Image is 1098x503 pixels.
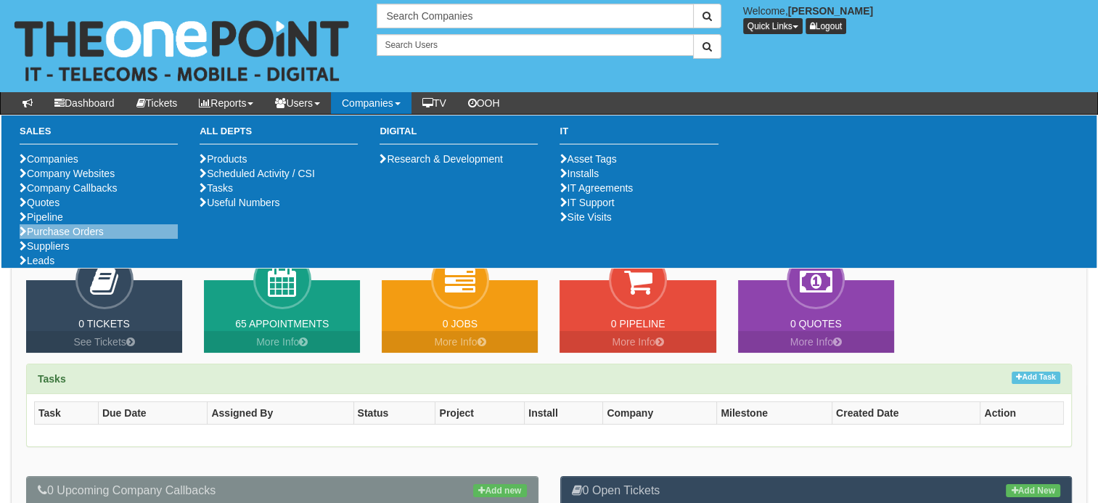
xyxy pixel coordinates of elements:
a: Scheduled Activity / CSI [200,168,315,179]
h3: 0 Upcoming Company Callbacks [38,484,527,497]
th: Action [980,402,1064,425]
th: Due Date [98,402,208,425]
b: [PERSON_NAME] [788,5,873,17]
a: Tasks [200,182,233,194]
a: 0 Tickets [78,318,130,330]
a: Company Websites [20,168,115,179]
a: Add New [1006,484,1060,497]
h3: All Depts [200,126,358,144]
a: OOH [457,92,511,114]
a: Research & Development [380,153,503,165]
a: 65 Appointments [235,318,329,330]
button: Quick Links [743,18,803,34]
a: Tickets [126,92,189,114]
a: Installs [560,168,599,179]
a: Pipeline [20,211,63,223]
h3: Digital [380,126,538,144]
a: More Info [204,331,360,353]
a: Products [200,153,247,165]
strong: Tasks [38,373,66,385]
h3: Sales [20,126,178,144]
div: Welcome, [732,4,1098,34]
a: Useful Numbers [200,197,279,208]
a: Asset Tags [560,153,616,165]
a: See Tickets [26,331,182,353]
a: More Info [738,331,894,353]
a: Companies [20,153,78,165]
a: Add new [473,484,526,497]
a: 0 Pipeline [611,318,665,330]
a: More Info [560,331,716,353]
input: Search Users [377,34,693,56]
a: Companies [331,92,411,114]
input: Search Companies [377,4,693,28]
a: 0 Quotes [790,318,842,330]
th: Milestone [717,402,832,425]
a: Users [264,92,331,114]
th: Project [435,402,525,425]
a: 0 Jobs [443,318,478,330]
a: IT Agreements [560,182,633,194]
a: TV [411,92,457,114]
a: Purchase Orders [20,226,104,237]
th: Created Date [832,402,980,425]
h3: IT [560,126,718,144]
a: Company Callbacks [20,182,118,194]
th: Company [603,402,717,425]
a: More Info [382,331,538,353]
h3: 0 Open Tickets [572,484,1061,497]
th: Assigned By [208,402,353,425]
a: Dashboard [44,92,126,114]
a: Add Task [1012,372,1060,384]
a: Suppliers [20,240,69,252]
a: Quotes [20,197,60,208]
a: Leads [20,255,54,266]
a: Site Visits [560,211,611,223]
th: Task [35,402,99,425]
a: IT Support [560,197,614,208]
th: Install [525,402,603,425]
a: Logout [806,18,847,34]
a: Reports [188,92,264,114]
th: Status [353,402,435,425]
